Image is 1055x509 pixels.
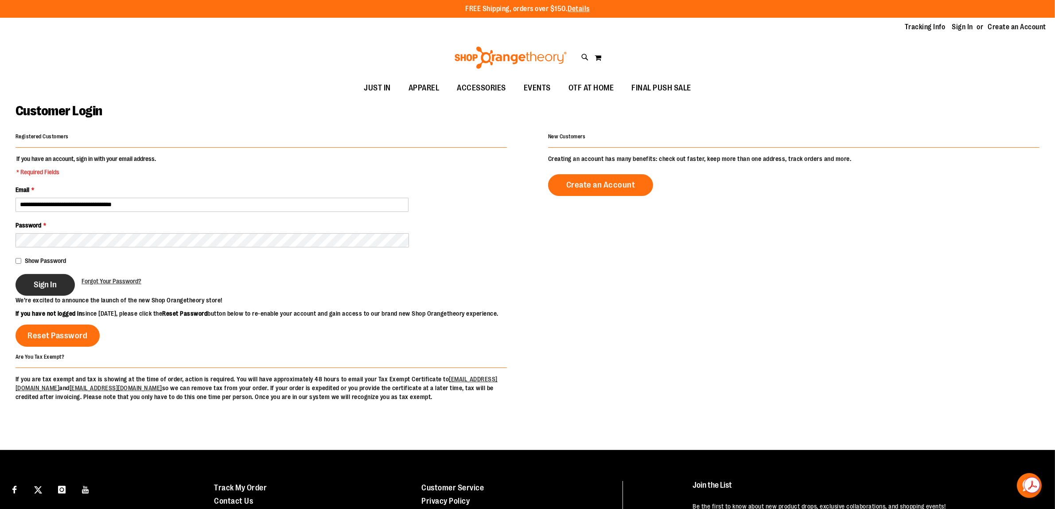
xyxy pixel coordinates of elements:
[16,375,507,401] p: If you are tax exempt and tax is showing at the time of order, action is required. You will have ...
[16,274,75,296] button: Sign In
[457,78,506,98] span: ACCESSORIES
[524,78,551,98] span: EVENTS
[364,78,391,98] span: JUST IN
[70,384,162,392] a: [EMAIL_ADDRESS][DOMAIN_NAME]
[952,22,973,32] a: Sign In
[31,481,46,497] a: Visit our X page
[422,497,470,505] a: Privacy Policy
[16,325,100,347] a: Reset Password
[16,133,69,140] strong: Registered Customers
[548,154,1039,163] p: Creating an account has many benefits: check out faster, keep more than one address, track orders...
[568,78,614,98] span: OTF AT HOME
[453,47,568,69] img: Shop Orangetheory
[16,310,82,317] strong: If you have not logged in
[16,186,29,193] span: Email
[623,78,700,98] a: FINAL PUSH SALE
[448,78,515,98] a: ACCESSORIES
[693,481,1032,497] h4: Join the List
[1017,473,1042,498] button: Hello, have a question? Let’s chat.
[34,486,42,494] img: Twitter
[465,4,590,14] p: FREE Shipping, orders over $150.
[560,78,623,98] a: OTF AT HOME
[16,103,102,118] span: Customer Login
[355,78,400,98] a: JUST IN
[400,78,448,98] a: APPAREL
[16,309,528,318] p: since [DATE], please click the button below to re-enable your account and gain access to our bran...
[16,296,528,305] p: We’re excited to announce the launch of the new Shop Orangetheory store!
[988,22,1047,32] a: Create an Account
[54,481,70,497] a: Visit our Instagram page
[905,22,946,32] a: Tracking Info
[25,257,66,264] span: Show Password
[422,483,484,492] a: Customer Service
[16,222,41,229] span: Password
[16,353,65,360] strong: Are You Tax Exempt?
[7,481,22,497] a: Visit our Facebook page
[214,483,267,492] a: Track My Order
[409,78,440,98] span: APPAREL
[16,154,157,176] legend: If you have an account, sign in with your email address.
[515,78,560,98] a: EVENTS
[568,5,590,13] a: Details
[548,174,654,196] a: Create an Account
[16,168,156,176] span: * Required Fields
[631,78,691,98] span: FINAL PUSH SALE
[548,133,586,140] strong: New Customers
[34,280,57,290] span: Sign In
[82,277,141,286] a: Forgot Your Password?
[566,180,635,190] span: Create an Account
[214,497,253,505] a: Contact Us
[78,481,93,497] a: Visit our Youtube page
[163,310,208,317] strong: Reset Password
[28,331,88,341] span: Reset Password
